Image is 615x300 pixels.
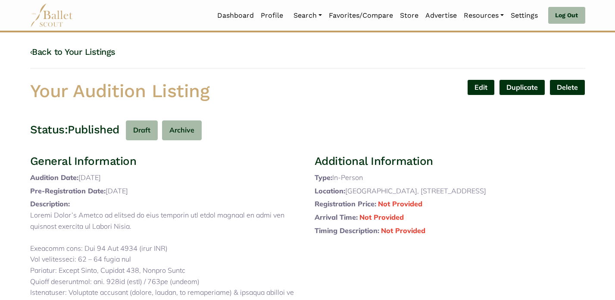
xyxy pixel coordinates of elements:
a: Favorites/Compare [325,6,396,25]
a: Store [396,6,422,25]
span: Type: [315,173,332,182]
a: Edit [467,79,495,95]
a: Duplicate [499,79,545,95]
span: Not Provided [378,199,422,208]
h3: Additional Information [315,154,585,169]
a: Log Out [548,7,585,24]
a: Dashboard [214,6,257,25]
button: Draft [126,120,158,141]
span: Audition Date: [30,173,78,182]
h3: General Information [30,154,301,169]
span: Registration Price: [315,199,376,208]
span: Description: [30,199,70,208]
a: Advertise [422,6,460,25]
a: Profile [257,6,287,25]
a: Resources [460,6,507,25]
p: In-Person [315,172,585,183]
button: Delete [549,79,585,95]
code: ‹ [30,46,32,57]
p: [DATE] [30,172,301,183]
a: Search [290,6,325,25]
h1: Your Audition Listing [30,79,301,103]
span: Arrival Time: [315,213,358,221]
span: Not Provided [381,226,425,235]
span: Not Provided [359,213,404,221]
a: Settings [507,6,541,25]
h3: Status: [30,123,68,137]
button: Archive [162,120,202,141]
span: Timing Description: [315,226,379,235]
p: [GEOGRAPHIC_DATA], [STREET_ADDRESS] [315,186,585,197]
span: Pre-Registration Date: [30,186,106,195]
a: ‹Back to Your Listings [30,47,116,57]
span: Location: [315,186,345,195]
h3: Published [68,123,119,137]
p: [DATE] [30,186,301,197]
